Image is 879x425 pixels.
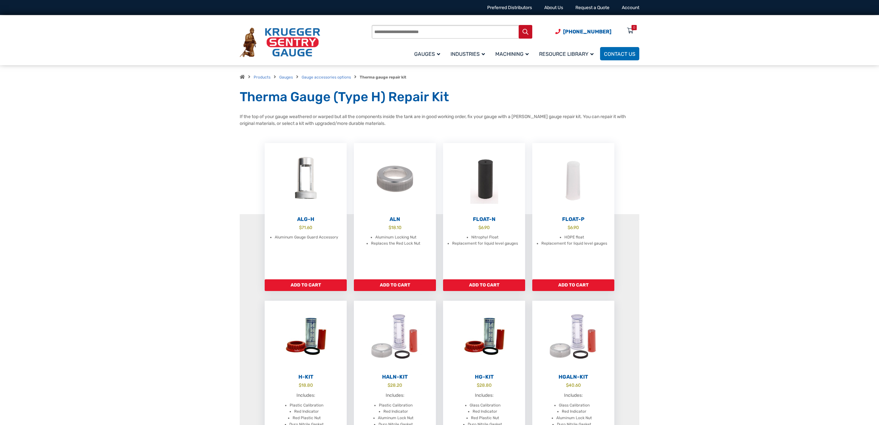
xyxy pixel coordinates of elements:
[604,51,635,57] span: Contact Us
[354,143,436,279] a: ALN $18.10 Aluminum Locking Nut Replaces the Red Lock Nut
[299,225,312,230] bdi: 71.60
[279,75,293,79] a: Gauges
[443,279,525,291] a: Add to cart: “Float-N”
[556,415,592,421] li: Aluminum Lock Nut
[539,392,608,399] p: Includes:
[555,28,611,36] a: Phone Number (920) 434-8860
[275,234,338,241] li: Aluminum Gauge Guard Accessory
[240,28,320,57] img: Krueger Sentry Gauge
[271,392,340,399] p: Includes:
[383,408,408,415] li: Red Indicator
[414,51,440,57] span: Gauges
[360,75,406,79] strong: Therma gauge repair kit
[265,301,347,372] img: H-Kit
[378,415,414,421] li: Aluminum Lock Nut
[477,382,479,388] span: $
[470,402,500,409] li: Glass Calibration
[388,382,402,388] bdi: 28.20
[265,216,347,223] h2: ALG-H
[265,374,347,380] h2: H-Kit
[633,25,635,30] div: 0
[471,415,499,421] li: Red Plastic Nut
[388,382,390,388] span: $
[354,301,436,372] img: HALN-Kit
[354,216,436,223] h2: ALN
[495,51,529,57] span: Machining
[302,75,351,79] a: Gauge accessories options
[491,46,535,61] a: Machining
[265,143,347,279] a: ALG-H $71.60 Aluminum Gauge Guard Accessory
[532,374,614,380] h2: HGALN-Kit
[379,402,413,409] li: Plastic Calibration
[568,225,579,230] bdi: 6.90
[544,5,563,10] a: About Us
[299,382,313,388] bdi: 18.80
[532,216,614,223] h2: Float-P
[265,143,347,214] img: ALG-OF
[450,392,519,399] p: Includes:
[532,279,614,291] a: Add to cart: “Float-P”
[562,408,586,415] li: Red Indicator
[575,5,609,10] a: Request a Quote
[566,382,569,388] span: $
[541,240,607,247] li: Replacement for liquid level gauges
[600,47,639,60] a: Contact Us
[354,279,436,291] a: Add to cart: “ALN”
[532,143,614,279] a: Float-P $6.90 HDPE float Replacement for liquid level gauges
[478,225,490,230] bdi: 6.90
[563,29,611,35] span: [PHONE_NUMBER]
[254,75,271,79] a: Products
[443,143,525,279] a: Float-N $6.90 Nitrophyl Float Replacement for liquid level gauges
[443,301,525,372] img: HG-Kit
[389,225,391,230] span: $
[443,374,525,380] h2: HG-Kit
[294,408,319,415] li: Red Indicator
[443,216,525,223] h2: Float-N
[622,5,639,10] a: Account
[293,415,321,421] li: Red Plastic Nut
[354,374,436,380] h2: HALN-Kit
[290,402,323,409] li: Plastic Calibration
[568,225,570,230] span: $
[375,234,416,241] li: Aluminum Locking Nut
[566,382,581,388] bdi: 40.60
[452,240,518,247] li: Replacement for liquid level gauges
[447,46,491,61] a: Industries
[487,5,532,10] a: Preferred Distributors
[535,46,600,61] a: Resource Library
[532,301,614,372] img: HGALN-Kit
[240,113,639,127] p: If the top of your gauge weathered or warped but all the components inside the tank are in good w...
[443,143,525,214] img: Float-N
[299,225,302,230] span: $
[478,225,481,230] span: $
[532,143,614,214] img: Float-P
[360,392,429,399] p: Includes:
[265,279,347,291] a: Add to cart: “ALG-H”
[539,51,594,57] span: Resource Library
[451,51,485,57] span: Industries
[564,234,584,241] li: HDPE float
[559,402,590,409] li: Glass Calibration
[371,240,420,247] li: Replaces the Red Lock Nut
[389,225,402,230] bdi: 18.10
[410,46,447,61] a: Gauges
[354,143,436,214] img: ALN
[299,382,301,388] span: $
[240,89,639,105] h1: Therma Gauge (Type H) Repair Kit
[477,382,492,388] bdi: 28.80
[471,234,499,241] li: Nitrophyl Float
[473,408,497,415] li: Red Indicator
